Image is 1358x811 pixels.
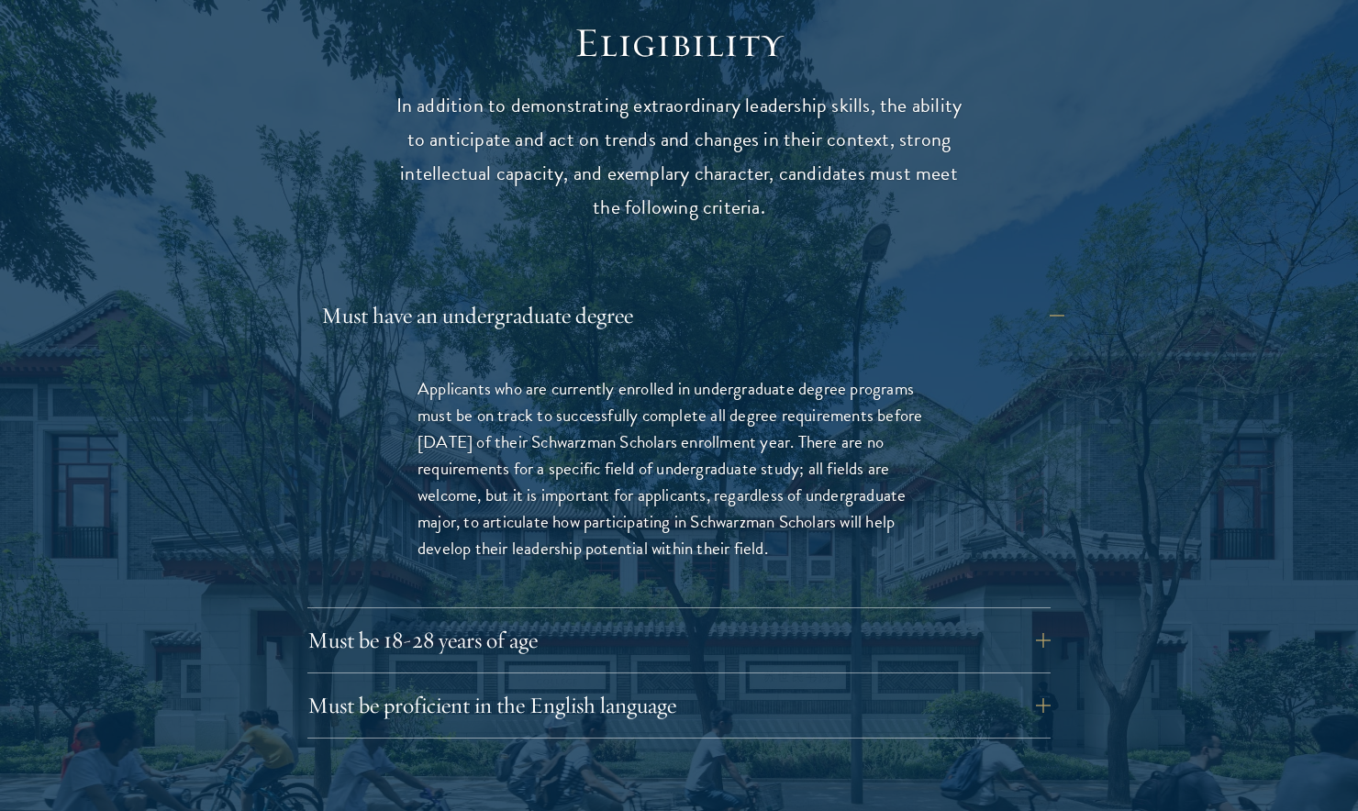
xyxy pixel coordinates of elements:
h2: Eligibility [395,17,963,69]
p: Applicants who are currently enrolled in undergraduate degree programs must be on track to succes... [417,375,941,561]
button: Must be 18-28 years of age [307,618,1051,662]
button: Must be proficient in the English language [307,683,1051,728]
p: In addition to demonstrating extraordinary leadership skills, the ability to anticipate and act o... [395,89,963,225]
button: Must have an undergraduate degree [321,294,1064,338]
